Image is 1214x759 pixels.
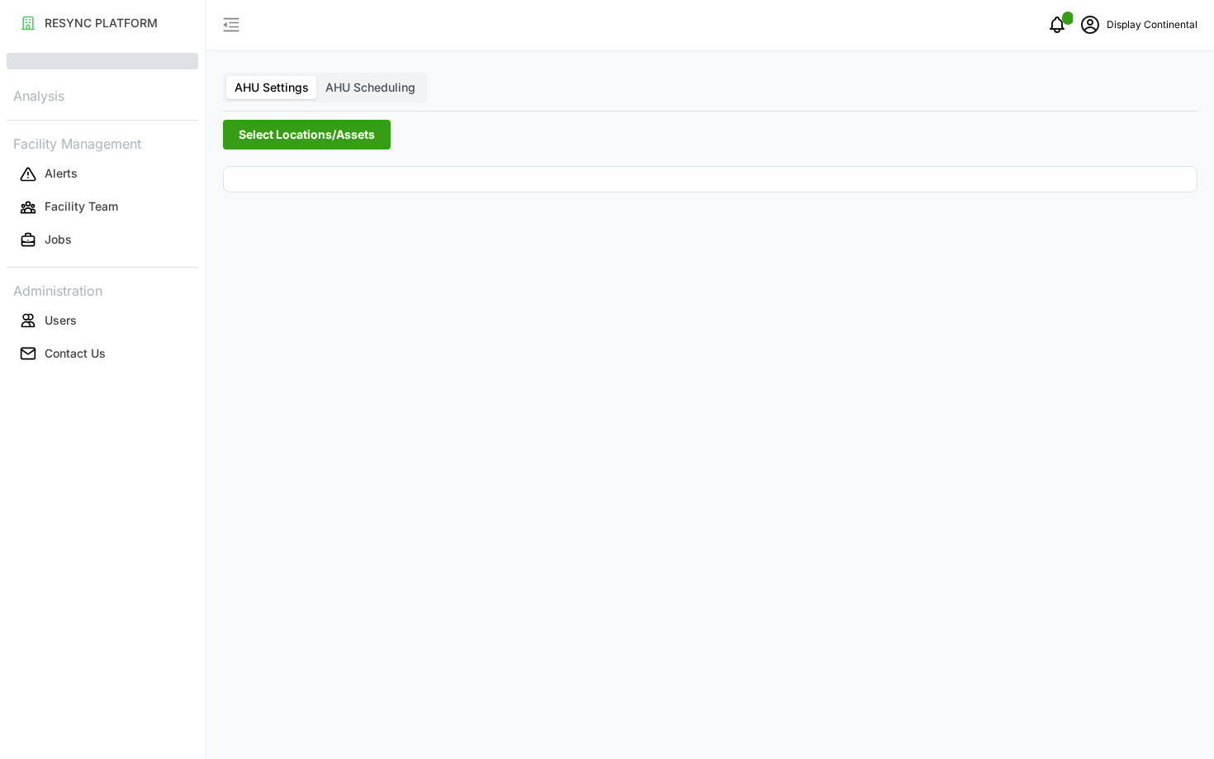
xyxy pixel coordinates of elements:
[7,278,198,301] p: Administration
[1074,8,1107,41] button: schedule
[45,231,72,248] p: Jobs
[239,121,375,149] span: Select Locations/Assets
[7,158,198,191] a: Alerts
[7,83,198,107] p: Analysis
[45,165,78,182] p: Alerts
[7,224,198,257] a: Jobs
[1041,8,1074,41] button: notifications
[7,192,198,222] button: Facility Team
[7,337,198,370] a: Contact Us
[7,191,198,224] a: Facility Team
[7,306,198,335] button: Users
[45,312,77,329] p: Users
[1107,17,1197,33] p: Display Continental
[7,304,198,337] a: Users
[7,7,198,40] a: RESYNC PLATFORM
[45,15,158,31] p: RESYNC PLATFORM
[223,120,391,149] button: Select Locations/Assets
[7,159,198,189] button: Alerts
[7,339,198,368] button: Contact Us
[7,8,198,38] button: RESYNC PLATFORM
[325,80,415,94] span: AHU Scheduling
[45,345,106,362] p: Contact Us
[45,198,118,215] p: Facility Team
[7,130,198,154] p: Facility Management
[235,80,309,94] span: AHU Settings
[7,225,198,255] button: Jobs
